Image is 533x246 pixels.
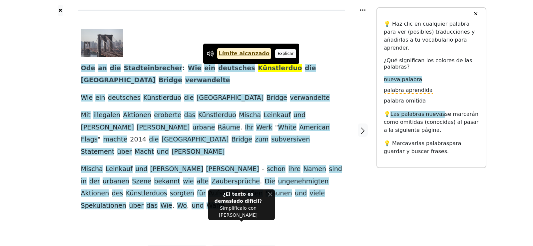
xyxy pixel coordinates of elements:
span: Wie [81,94,93,102]
span: Wo [177,202,187,210]
span: Künstlerduo [143,94,181,102]
span: : [182,64,185,73]
span: wie [183,177,194,186]
button: Explicar [275,49,296,58]
span: Leinkauf [106,165,133,173]
p: 💡 Marca para guardar y buscar frases. [384,139,479,155]
button: Close [268,191,272,198]
span: Stadteinbrecher [124,64,183,73]
span: das [184,111,196,120]
img: White_American_Flags_Motiv02_L.jpg [81,29,124,57]
span: Werk [256,123,272,132]
span: Macht [135,148,154,156]
span: an [98,64,107,73]
span: Szene [132,177,151,186]
span: White [278,123,297,132]
span: viele [309,189,325,198]
span: [GEOGRAPHIC_DATA] [162,135,229,144]
span: Künstlerduo [198,111,236,120]
span: Flags [81,135,98,144]
span: zum [255,135,268,144]
span: das [146,202,158,210]
span: eroberte [154,111,181,120]
span: [PERSON_NAME] [150,165,203,173]
span: alte [197,177,209,186]
span: Bridge [266,94,287,102]
span: die [184,94,194,102]
span: verwandelte [185,76,230,85]
span: sind [329,165,342,173]
span: die [110,64,121,73]
span: palabra aprendida [384,87,433,94]
strong: ¿El texto es demasiado difícil? [215,191,262,204]
span: , [187,202,189,210]
span: verwandelte [290,94,329,102]
span: American [299,123,329,132]
span: . [260,177,262,186]
span: Staunen [266,189,292,198]
span: und [135,165,148,173]
span: Mischa [239,111,261,120]
span: Wie [188,64,202,73]
span: [PERSON_NAME] [206,165,259,173]
span: Künstlerduo [258,64,302,73]
span: die [305,64,316,73]
span: palabra omitida [384,98,426,105]
h6: ¿Qué significan los colores de las palabras? [384,57,479,70]
span: und [192,202,204,210]
span: und [157,148,169,156]
span: und [293,111,306,120]
span: urbanen [103,177,129,186]
span: ein [95,94,105,102]
span: subversiven [271,135,310,144]
span: - [262,165,264,173]
span: [GEOGRAPHIC_DATA] [197,94,264,102]
a: Límite alcanzado [217,48,271,59]
span: deutsches [108,94,141,102]
span: Bridge [159,76,182,85]
span: der [89,177,100,186]
span: sorgten [170,189,194,198]
span: 2014 [130,135,146,144]
button: ✖ [58,5,63,16]
span: Bridge [232,135,253,144]
span: Leinkauf [264,111,290,120]
span: ihre [288,165,301,173]
span: und [295,189,307,198]
span: Mischa [81,165,103,173]
span: Spekulationen [81,202,127,210]
span: deutsches [218,64,255,73]
span: urbane [193,123,215,132]
span: machte [103,135,128,144]
span: Die [265,177,275,186]
span: des [112,189,123,198]
button: ✕ [469,8,482,20]
span: [PERSON_NAME] [81,123,134,132]
span: Zaubersprüche [211,177,260,186]
span: Wie [160,202,172,210]
span: [GEOGRAPHIC_DATA] [81,76,156,85]
span: nueva palabra [384,76,422,83]
span: . [240,123,242,132]
span: schon [267,165,286,173]
span: ein [204,64,215,73]
span: bekannt [154,177,180,186]
span: illegalen [93,111,120,120]
span: Räume [218,123,240,132]
span: Ihr [245,123,254,132]
div: Simplifícalo con [PERSON_NAME] [211,191,266,219]
p: 💡 Haz clic en cualquier palabra para ver (posibles) traducciones y añadirlas a tu vocabulario par... [384,20,479,52]
span: " [275,123,278,132]
span: Ode [81,64,95,73]
p: 💡 se marcarán como omitidas (conocidas) al pasar a la siguiente página. [384,110,479,134]
span: über [117,148,132,156]
span: über [129,202,144,210]
span: Wann [207,202,225,210]
span: Künstlerduos [126,189,167,198]
span: " [98,135,101,144]
span: Las palabras nuevas [390,111,445,118]
span: für [197,189,206,198]
span: in [81,177,87,186]
span: die [149,135,159,144]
